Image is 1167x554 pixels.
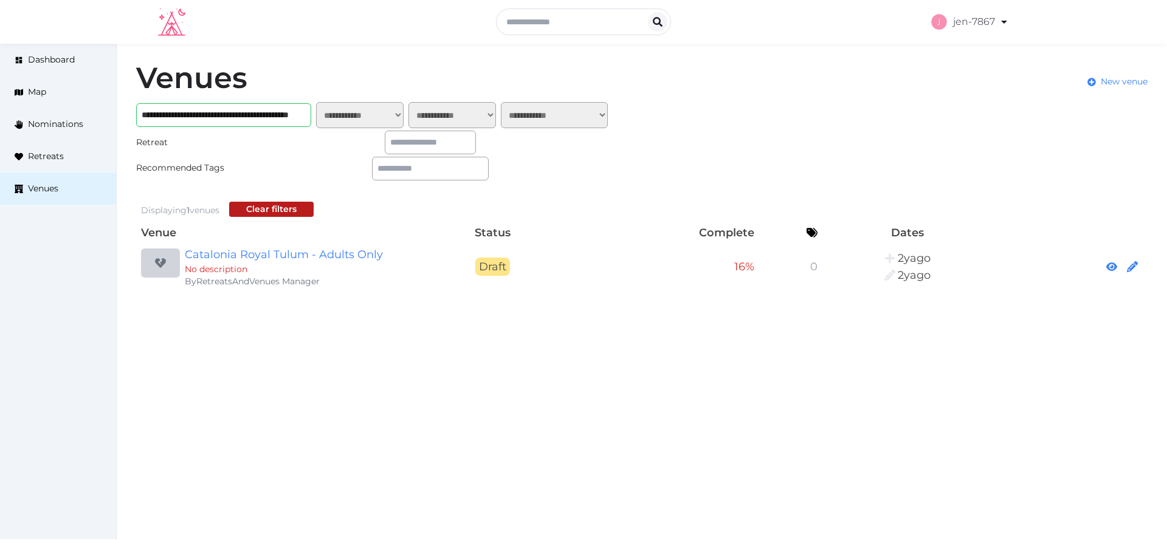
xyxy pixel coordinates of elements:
button: Clear filters [229,202,314,217]
span: Map [28,86,46,98]
div: Clear filters [246,203,297,216]
span: 7:41PM, March 8th, 2024 [898,251,931,265]
th: Complete [562,222,759,244]
a: Catalonia Royal Tulum - Adults Only [185,246,418,263]
th: Status [423,222,562,244]
a: jen-7867 [931,5,1009,39]
a: New venue [1087,75,1148,88]
div: By RetreatsAndVenues Manager [185,275,418,287]
div: Retreat [136,136,253,149]
span: Nominations [28,118,83,131]
span: 1 [187,205,190,216]
span: Dashboard [28,53,75,66]
span: New venue [1101,75,1148,88]
span: 16 % [734,260,754,273]
span: No description [185,264,247,275]
th: Venue [136,222,423,244]
h1: Venues [136,63,247,92]
span: 0 [810,260,818,273]
span: 7:41PM, March 8th, 2024 [898,268,931,282]
th: Dates [822,222,993,244]
div: Recommended Tags [136,162,253,174]
div: Displaying venues [141,204,219,217]
span: Venues [28,182,58,195]
span: Retreats [28,150,64,163]
span: Draft [475,258,510,276]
